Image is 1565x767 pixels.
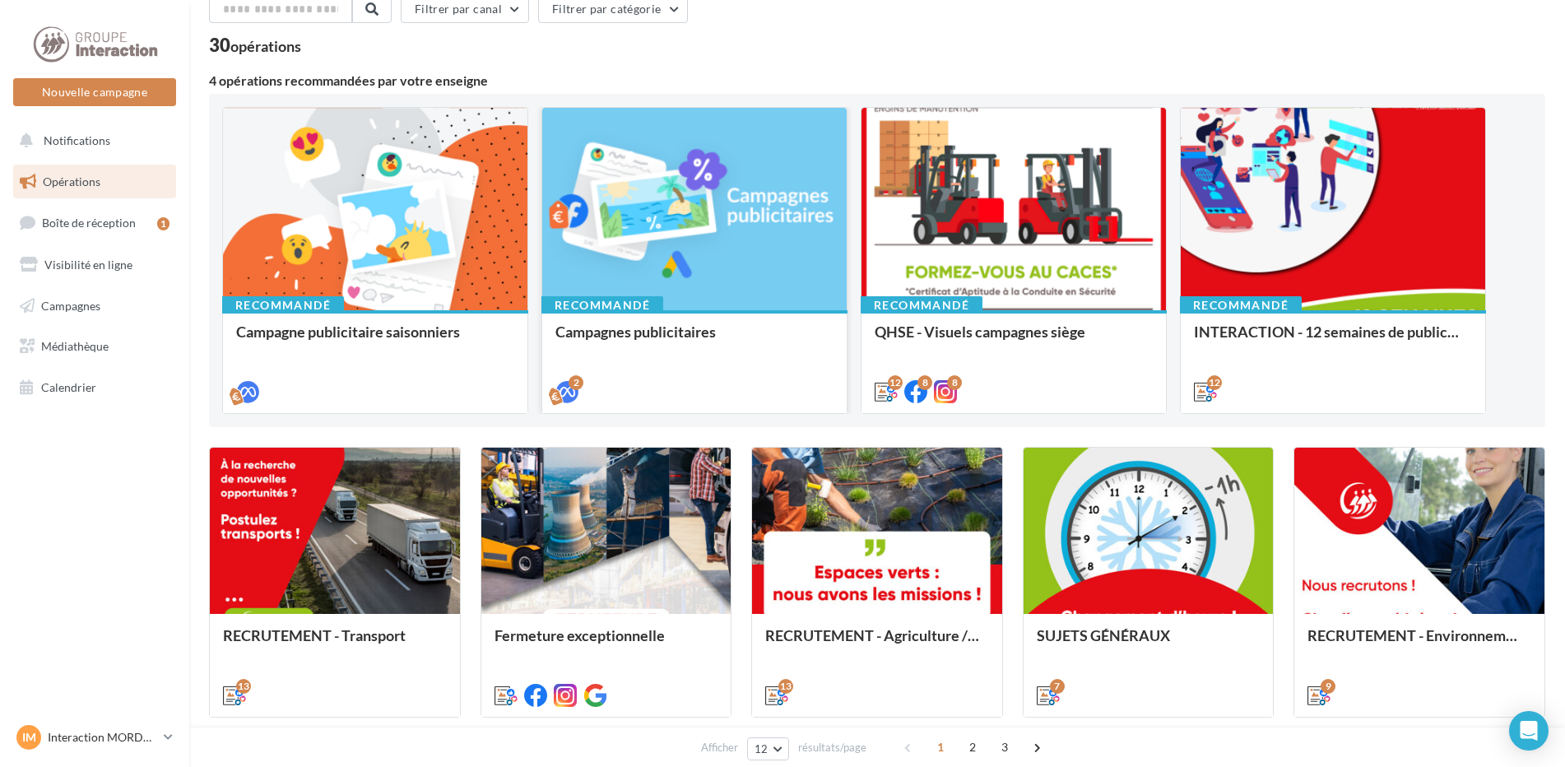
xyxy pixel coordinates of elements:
[13,78,176,106] button: Nouvelle campagne
[1194,323,1472,356] div: INTERACTION - 12 semaines de publication
[1321,679,1335,694] div: 9
[701,740,738,755] span: Afficher
[947,375,962,390] div: 8
[798,740,866,755] span: résultats/page
[495,627,718,660] div: Fermeture exceptionnelle
[959,734,986,760] span: 2
[222,296,344,314] div: Recommandé
[10,370,179,405] a: Calendrier
[10,205,179,240] a: Boîte de réception1
[917,375,932,390] div: 8
[1207,375,1222,390] div: 12
[555,323,834,356] div: Campagnes publicitaires
[157,217,170,230] div: 1
[10,329,179,364] a: Médiathèque
[10,123,173,158] button: Notifications
[230,39,301,53] div: opérations
[209,74,1545,87] div: 4 opérations recommandées par votre enseigne
[888,375,903,390] div: 12
[991,734,1018,760] span: 3
[209,36,301,54] div: 30
[223,627,447,660] div: RECRUTEMENT - Transport
[41,380,96,394] span: Calendrier
[41,339,109,353] span: Médiathèque
[875,323,1153,356] div: QHSE - Visuels campagnes siège
[755,742,769,755] span: 12
[1509,711,1549,751] div: Open Intercom Messenger
[236,323,514,356] div: Campagne publicitaire saisonniers
[1037,627,1261,660] div: SUJETS GÉNÉRAUX
[927,734,954,760] span: 1
[10,248,179,282] a: Visibilité en ligne
[22,729,36,746] span: IM
[44,258,132,272] span: Visibilité en ligne
[44,133,110,147] span: Notifications
[48,729,157,746] p: Interaction MORDELLES
[765,627,989,660] div: RECRUTEMENT - Agriculture / Espaces verts
[1180,296,1302,314] div: Recommandé
[236,679,251,694] div: 13
[569,375,583,390] div: 2
[10,289,179,323] a: Campagnes
[13,722,176,753] a: IM Interaction MORDELLES
[1050,679,1065,694] div: 7
[10,165,179,199] a: Opérations
[41,298,100,312] span: Campagnes
[778,679,793,694] div: 13
[42,216,136,230] span: Boîte de réception
[861,296,982,314] div: Recommandé
[541,296,663,314] div: Recommandé
[43,174,100,188] span: Opérations
[747,737,789,760] button: 12
[1307,627,1531,660] div: RECRUTEMENT - Environnement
